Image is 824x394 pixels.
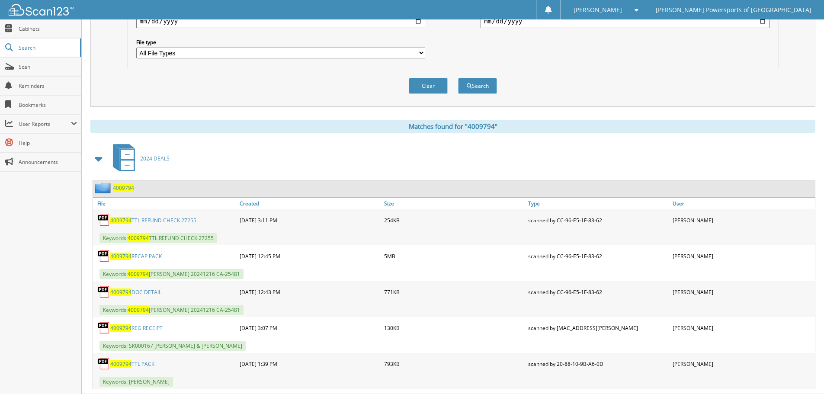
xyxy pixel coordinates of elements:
a: 4009794TTL PACK [110,360,154,368]
span: Reminders [19,82,77,90]
span: 4009794 [110,253,131,260]
button: Clear [409,78,448,94]
div: [PERSON_NAME] [670,247,815,265]
span: 2024 DEALS [140,155,170,162]
a: 4009794 [113,184,134,192]
div: [DATE] 3:11 PM [237,211,382,229]
span: Scan [19,63,77,70]
div: 130KB [382,319,526,336]
span: Keywords: [PERSON_NAME] 20241216 CA-25481 [99,269,244,279]
img: PDF.png [97,285,110,298]
img: PDF.png [97,321,110,334]
a: Created [237,198,382,209]
span: User Reports [19,120,71,128]
div: scanned by CC-96-E5-1F-83-62 [526,247,670,265]
span: 4009794 [110,324,131,332]
span: Help [19,139,77,147]
a: File [93,198,237,209]
span: Announcements [19,158,77,166]
div: [DATE] 1:39 PM [237,355,382,372]
span: Keywords: TTL REFUND CHECK 27255 [99,233,217,243]
input: start [136,14,425,28]
span: Bookmarks [19,101,77,109]
div: [PERSON_NAME] [670,319,815,336]
a: 4009794REG RECEIPT [110,324,163,332]
div: [PERSON_NAME] [670,283,815,301]
img: PDF.png [97,357,110,370]
span: Keywords: SK000167 [PERSON_NAME] & [PERSON_NAME] [99,341,246,351]
div: scanned by [MAC_ADDRESS][PERSON_NAME] [526,319,670,336]
div: [PERSON_NAME] [670,211,815,229]
a: User [670,198,815,209]
input: end [481,14,769,28]
span: [PERSON_NAME] [574,7,622,13]
a: 4009794DOC DETAIL [110,288,161,296]
span: Keywords: [PERSON_NAME] 20241216 CA-25481 [99,305,244,315]
a: Type [526,198,670,209]
a: 2024 DEALS [108,141,170,176]
a: Size [382,198,526,209]
span: 4009794 [128,270,149,278]
div: scanned by CC-96-E5-1F-83-62 [526,283,670,301]
button: Search [458,78,497,94]
img: folder2.png [95,183,113,193]
iframe: Chat Widget [781,352,824,394]
span: Keywords: [PERSON_NAME] [99,377,173,387]
a: 4009794RECAP PACK [110,253,162,260]
div: [DATE] 12:45 PM [237,247,382,265]
span: 4009794 [128,306,149,314]
div: scanned by CC-96-E5-1F-83-62 [526,211,670,229]
div: 5MB [382,247,526,265]
img: PDF.png [97,214,110,227]
div: 793KB [382,355,526,372]
div: [PERSON_NAME] [670,355,815,372]
a: 4009794TTL REFUND CHECK 27255 [110,217,196,224]
label: File type [136,38,425,46]
span: 4009794 [110,217,131,224]
div: 771KB [382,283,526,301]
div: Matches found for "4009794" [90,120,815,133]
span: 4009794 [110,288,131,296]
div: 254KB [382,211,526,229]
img: scan123-logo-white.svg [9,4,74,16]
span: Cabinets [19,25,77,32]
div: [DATE] 3:07 PM [237,319,382,336]
span: 4009794 [128,234,149,242]
span: Search [19,44,76,51]
img: PDF.png [97,250,110,263]
div: scanned by 20-88-10-9B-A6-0D [526,355,670,372]
span: 4009794 [110,360,131,368]
span: [PERSON_NAME] Powersports of [GEOGRAPHIC_DATA] [656,7,811,13]
div: [DATE] 12:43 PM [237,283,382,301]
